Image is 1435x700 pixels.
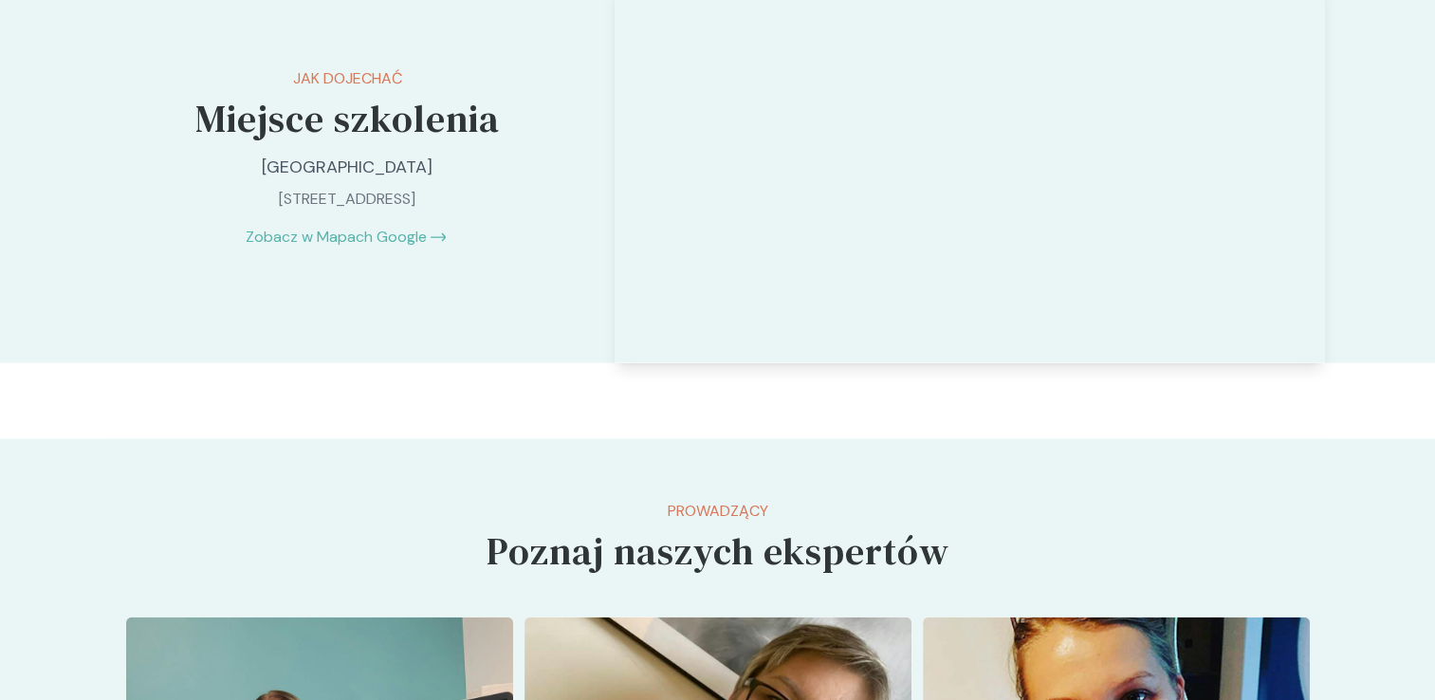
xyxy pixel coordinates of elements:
[149,67,546,90] p: Jak dojechać
[149,90,546,147] h5: Miejsce szkolenia
[149,188,546,211] p: [STREET_ADDRESS]
[487,523,949,580] h5: Poznaj naszych ekspertów
[246,226,427,249] a: Zobacz w Mapach Google
[487,500,949,523] p: Prowadzący
[149,155,546,180] p: [GEOGRAPHIC_DATA]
